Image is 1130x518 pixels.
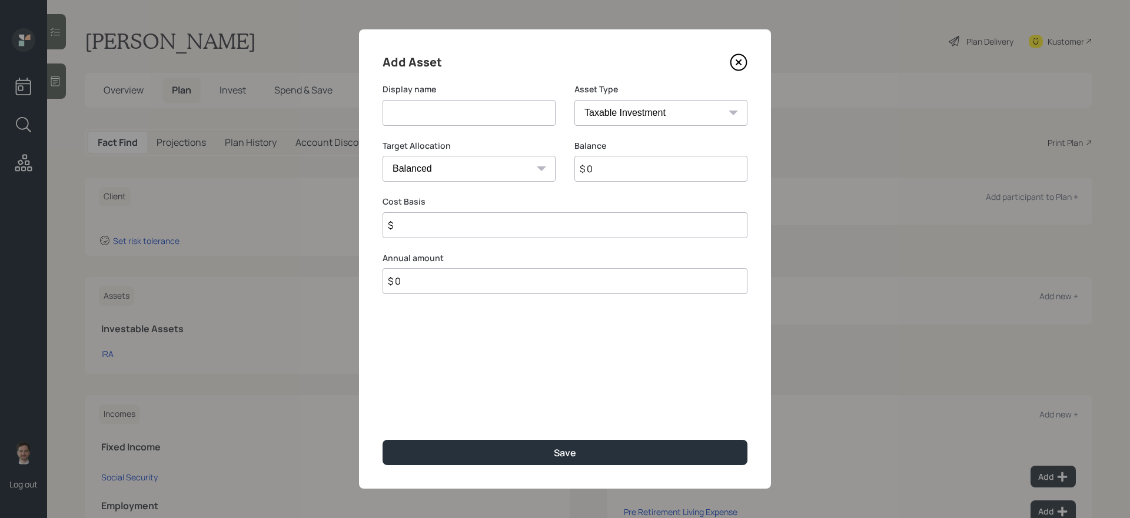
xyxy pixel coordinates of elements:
[383,196,747,208] label: Cost Basis
[574,140,747,152] label: Balance
[574,83,747,95] label: Asset Type
[554,446,576,459] div: Save
[383,140,556,152] label: Target Allocation
[383,252,747,264] label: Annual amount
[383,53,442,72] h4: Add Asset
[383,83,556,95] label: Display name
[383,440,747,465] button: Save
